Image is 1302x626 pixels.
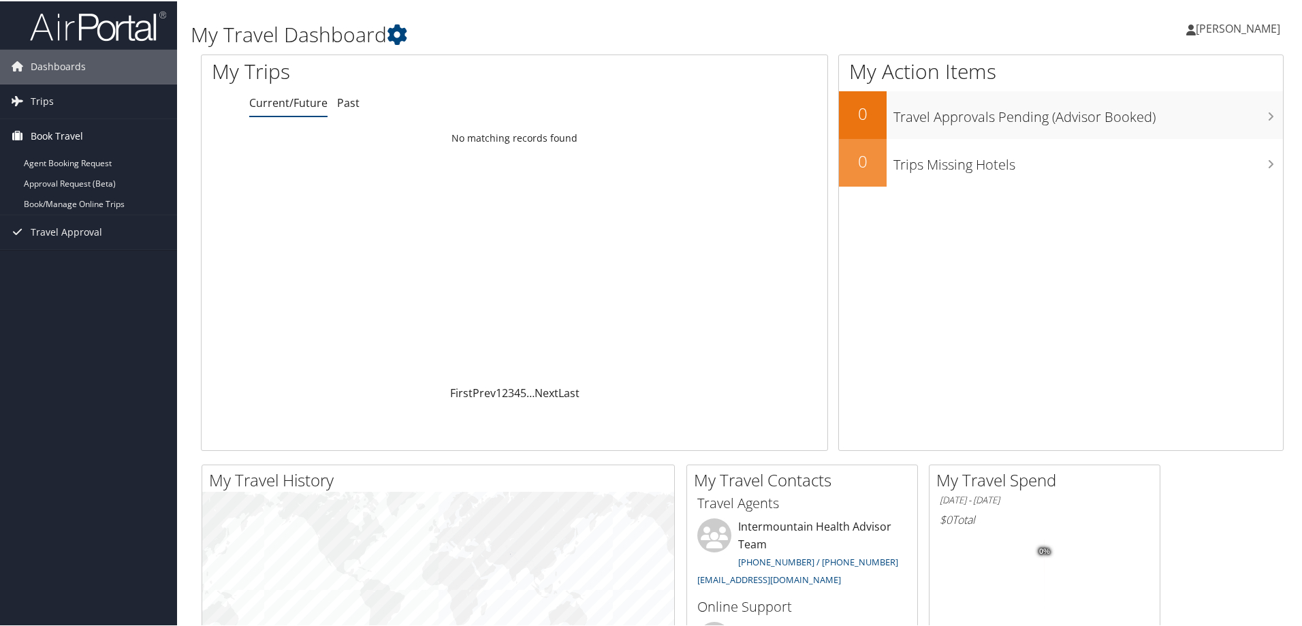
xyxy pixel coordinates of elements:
[337,94,360,109] a: Past
[940,511,1149,526] h6: Total
[249,94,328,109] a: Current/Future
[31,83,54,117] span: Trips
[473,384,496,399] a: Prev
[893,147,1283,173] h3: Trips Missing Hotels
[694,467,917,490] h2: My Travel Contacts
[940,492,1149,505] h6: [DATE] - [DATE]
[839,101,887,124] h2: 0
[893,99,1283,125] h3: Travel Approvals Pending (Advisor Booked)
[738,554,898,567] a: [PHONE_NUMBER] / [PHONE_NUMBER]
[1196,20,1280,35] span: [PERSON_NAME]
[839,148,887,172] h2: 0
[502,384,508,399] a: 2
[496,384,502,399] a: 1
[558,384,579,399] a: Last
[839,138,1283,185] a: 0Trips Missing Hotels
[31,48,86,82] span: Dashboards
[202,125,827,149] td: No matching records found
[191,19,926,48] h1: My Travel Dashboard
[697,572,841,584] a: [EMAIL_ADDRESS][DOMAIN_NAME]
[212,56,556,84] h1: My Trips
[31,214,102,248] span: Travel Approval
[839,56,1283,84] h1: My Action Items
[839,90,1283,138] a: 0Travel Approvals Pending (Advisor Booked)
[520,384,526,399] a: 5
[535,384,558,399] a: Next
[1186,7,1294,48] a: [PERSON_NAME]
[690,517,914,590] li: Intermountain Health Advisor Team
[450,384,473,399] a: First
[1039,546,1050,554] tspan: 0%
[940,511,952,526] span: $0
[31,118,83,152] span: Book Travel
[514,384,520,399] a: 4
[526,384,535,399] span: …
[936,467,1160,490] h2: My Travel Spend
[697,492,907,512] h3: Travel Agents
[30,9,166,41] img: airportal-logo.png
[697,596,907,615] h3: Online Support
[209,467,674,490] h2: My Travel History
[508,384,514,399] a: 3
